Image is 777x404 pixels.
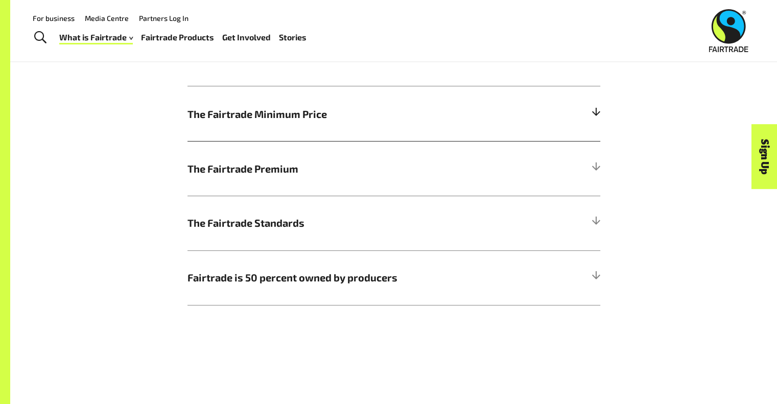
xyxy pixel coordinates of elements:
a: Media Centre [85,14,129,22]
a: Stories [279,30,307,45]
a: Fairtrade Products [141,30,214,45]
a: Partners Log In [139,14,189,22]
a: What is Fairtrade [59,30,133,45]
span: The Fairtrade Premium [187,161,497,176]
span: The Fairtrade Minimum Price [187,106,497,122]
span: The Fairtrade Standards [187,215,497,230]
span: Fairtrade is 50 percent owned by producers [187,270,497,285]
a: For business [33,14,75,22]
img: Fairtrade Australia New Zealand logo [709,9,748,52]
a: Toggle Search [28,25,53,51]
a: Get Involved [222,30,271,45]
